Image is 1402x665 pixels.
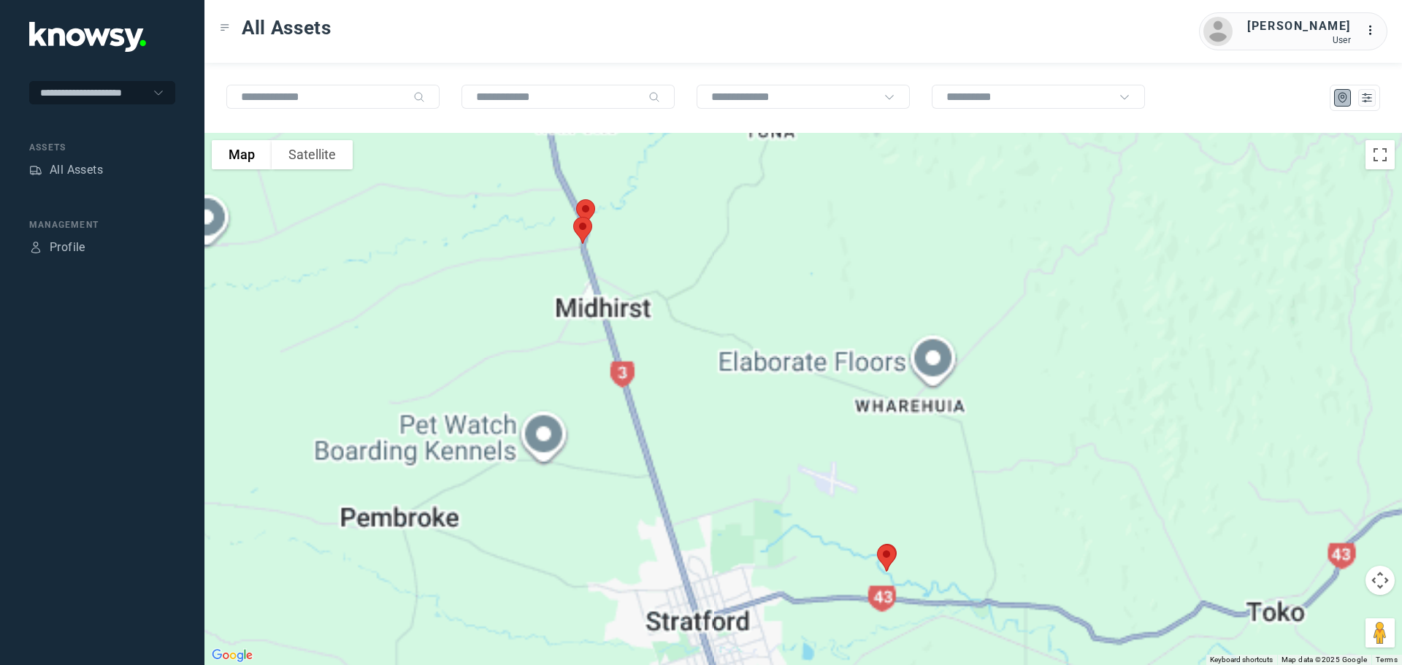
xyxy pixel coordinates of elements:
[50,161,103,179] div: All Assets
[220,23,230,33] div: Toggle Menu
[29,161,103,179] a: AssetsAll Assets
[272,140,353,169] button: Show satellite imagery
[29,22,146,52] img: Application Logo
[29,164,42,177] div: Assets
[29,239,85,256] a: ProfileProfile
[1203,17,1233,46] img: avatar.png
[208,646,256,665] img: Google
[1247,35,1351,45] div: User
[29,218,175,231] div: Management
[1365,566,1395,595] button: Map camera controls
[212,140,272,169] button: Show street map
[29,141,175,154] div: Assets
[1336,91,1349,104] div: Map
[1365,22,1383,42] div: :
[1282,656,1367,664] span: Map data ©2025 Google
[1366,25,1381,36] tspan: ...
[1247,18,1351,35] div: [PERSON_NAME]
[1360,91,1374,104] div: List
[1365,22,1383,39] div: :
[1376,656,1398,664] a: Terms
[50,239,85,256] div: Profile
[29,241,42,254] div: Profile
[648,91,660,103] div: Search
[1365,618,1395,647] button: Drag Pegman onto the map to open Street View
[242,15,332,41] span: All Assets
[1365,140,1395,169] button: Toggle fullscreen view
[208,646,256,665] a: Open this area in Google Maps (opens a new window)
[413,91,425,103] div: Search
[1210,655,1273,665] button: Keyboard shortcuts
